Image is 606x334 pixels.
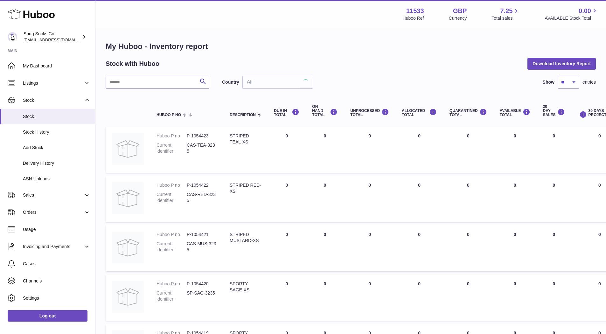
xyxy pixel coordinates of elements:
span: Usage [23,226,90,233]
img: product image [112,281,144,313]
strong: GBP [453,7,467,15]
span: Orders [23,209,84,215]
td: 0 [395,225,443,271]
span: AVAILABLE Stock Total [545,15,598,21]
img: product image [112,182,144,214]
div: SPORTY SAGE-XS [230,281,261,293]
dt: Current identifier [157,241,187,253]
img: product image [112,232,144,263]
td: 0 [493,127,537,173]
td: 0 [537,225,571,271]
span: 0 [467,281,470,286]
td: 0 [344,176,395,222]
td: 0 [268,225,306,271]
dd: CAS-RED-3235 [187,191,217,204]
label: Show [543,79,554,85]
td: 0 [537,127,571,173]
dt: Huboo P no [157,281,187,287]
span: Channels [23,278,90,284]
td: 0 [395,275,443,321]
span: Stock [23,97,84,103]
dd: CAS-MUS-3235 [187,241,217,253]
td: 0 [395,176,443,222]
div: Currency [449,15,467,21]
div: AVAILABLE Total [500,108,530,117]
dt: Current identifier [157,142,187,154]
span: Invoicing and Payments [23,244,84,250]
td: 0 [493,275,537,321]
td: 0 [344,275,395,321]
span: My Dashboard [23,63,90,69]
span: Add Stock [23,145,90,151]
span: Settings [23,295,90,301]
span: 0.00 [579,7,591,15]
span: 7.25 [500,7,513,15]
td: 0 [395,127,443,173]
td: 0 [344,225,395,271]
dt: Huboo P no [157,232,187,238]
td: 0 [537,176,571,222]
a: 0.00 AVAILABLE Stock Total [545,7,598,21]
span: Huboo P no [157,113,181,117]
dt: Current identifier [157,290,187,302]
label: Country [222,79,239,85]
span: Delivery History [23,160,90,166]
a: 7.25 Total sales [491,7,520,21]
td: 0 [306,225,344,271]
dd: P-1054420 [187,281,217,287]
dt: Huboo P no [157,182,187,188]
span: [EMAIL_ADDRESS][DOMAIN_NAME] [24,37,94,42]
button: Download Inventory Report [527,58,596,69]
div: DUE IN TOTAL [274,108,299,117]
h1: My Huboo - Inventory report [106,41,596,52]
span: Sales [23,192,84,198]
span: Description [230,113,256,117]
td: 0 [306,275,344,321]
dd: P-1054421 [187,232,217,238]
strong: 11533 [406,7,424,15]
div: STRIPED RED-XS [230,182,261,194]
h2: Stock with Huboo [106,59,159,68]
span: ASN Uploads [23,176,90,182]
span: Cases [23,261,90,267]
span: Stock [23,114,90,120]
div: STRIPED MUSTARD-XS [230,232,261,244]
td: 0 [306,176,344,222]
span: 0 [467,232,470,237]
td: 0 [493,225,537,271]
dd: P-1054423 [187,133,217,139]
span: Listings [23,80,84,86]
span: 0 [467,183,470,188]
td: 0 [493,176,537,222]
div: UNPROCESSED Total [350,108,389,117]
dd: SP-SAG-3235 [187,290,217,302]
td: 0 [344,127,395,173]
span: entries [582,79,596,85]
span: Total sales [491,15,520,21]
td: 0 [268,127,306,173]
dd: P-1054422 [187,182,217,188]
div: 30 DAY SALES [543,105,565,117]
td: 0 [306,127,344,173]
div: STRIPED TEAL-XS [230,133,261,145]
a: Log out [8,310,87,322]
dt: Current identifier [157,191,187,204]
dt: Huboo P no [157,133,187,139]
span: Stock History [23,129,90,135]
img: product image [112,133,144,165]
span: 0 [467,133,470,138]
dd: CAS-TEA-3235 [187,142,217,154]
div: ON HAND Total [312,105,338,117]
td: 0 [268,176,306,222]
td: 0 [537,275,571,321]
div: QUARANTINED Total [449,108,487,117]
td: 0 [268,275,306,321]
div: ALLOCATED Total [402,108,437,117]
img: info@snugsocks.co.uk [8,32,17,42]
div: Huboo Ref [403,15,424,21]
div: Snug Socks Co. [24,31,81,43]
